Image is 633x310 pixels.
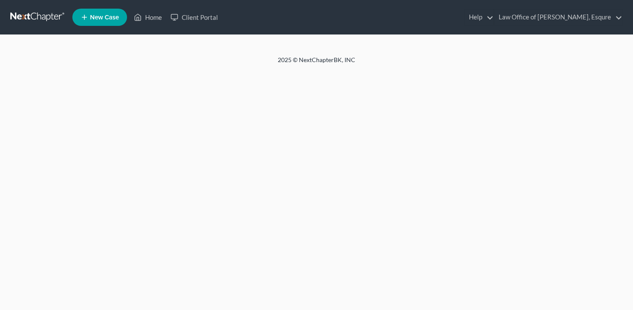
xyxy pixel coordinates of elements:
[71,56,562,71] div: 2025 © NextChapterBK, INC
[494,9,622,25] a: Law Office of [PERSON_NAME], Esqure
[465,9,493,25] a: Help
[130,9,166,25] a: Home
[166,9,222,25] a: Client Portal
[72,9,127,26] new-legal-case-button: New Case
